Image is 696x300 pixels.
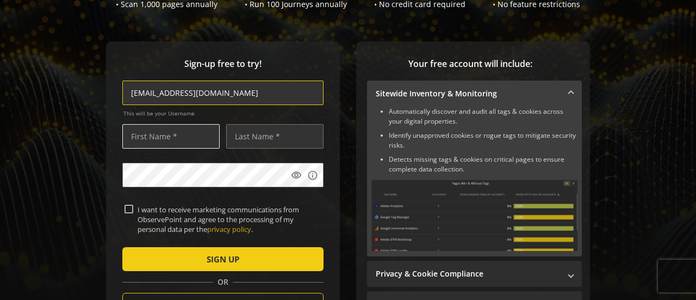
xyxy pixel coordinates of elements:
[307,170,318,181] mat-icon: info
[122,81,324,105] input: Email Address (name@work-email.com) *
[371,180,577,251] img: Sitewide Inventory & Monitoring
[367,261,582,287] mat-expansion-panel-header: Privacy & Cookie Compliance
[123,109,324,117] span: This will be your Username
[376,268,560,279] mat-panel-title: Privacy & Cookie Compliance
[389,155,577,174] li: Detects missing tags & cookies on critical pages to ensure complete data collection.
[226,124,324,149] input: Last Name *
[389,131,577,150] li: Identify unapproved cookies or rogue tags to mitigate security risks.
[133,205,321,235] label: I want to receive marketing communications from ObservePoint and agree to the processing of my pe...
[367,107,582,256] div: Sitewide Inventory & Monitoring
[389,107,577,126] li: Automatically discover and audit all tags & cookies across your digital properties.
[122,124,220,149] input: First Name *
[213,277,233,287] span: OR
[291,170,302,181] mat-icon: visibility
[376,88,560,99] mat-panel-title: Sitewide Inventory & Monitoring
[122,58,324,70] span: Sign-up free to try!
[207,224,251,234] a: privacy policy
[122,247,324,271] button: SIGN UP
[207,249,239,269] span: SIGN UP
[367,58,574,70] span: Your free account will include:
[367,81,582,107] mat-expansion-panel-header: Sitewide Inventory & Monitoring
